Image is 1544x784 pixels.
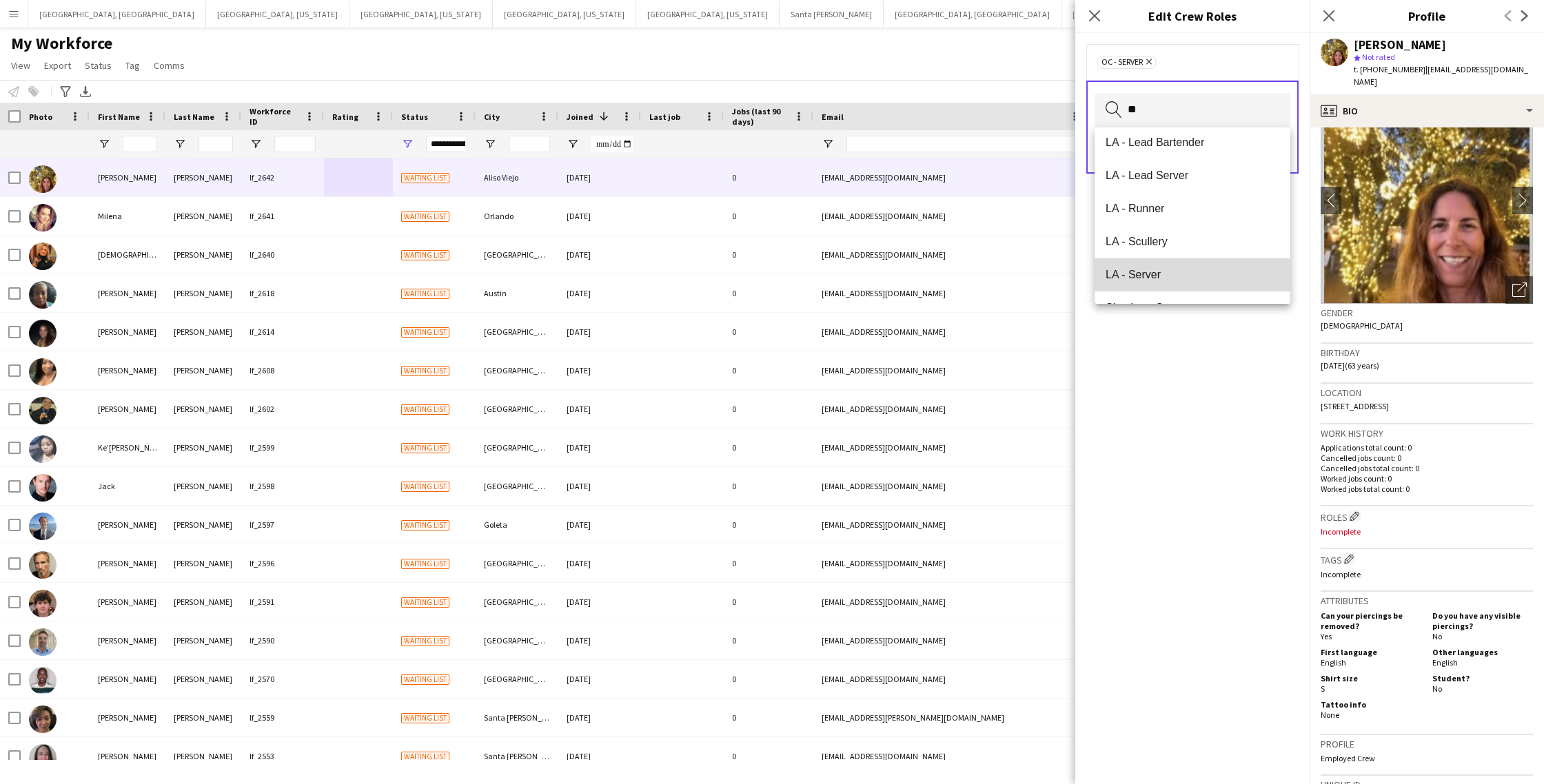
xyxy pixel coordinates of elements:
button: Open Filter Menu [822,138,834,150]
div: [EMAIL_ADDRESS][DOMAIN_NAME] [813,274,1089,312]
span: Photo [29,112,52,122]
button: [GEOGRAPHIC_DATA], [US_STATE] [206,1,349,28]
div: [DATE] [558,660,641,698]
span: Last Name [174,112,214,122]
div: [DATE] [558,506,641,544]
img: Melissa Geremia [29,358,57,386]
div: lf_2640 [241,236,324,274]
span: LA - Server [1106,268,1279,281]
span: LA - Scullery [1106,235,1279,248]
div: [PERSON_NAME] [90,506,165,544]
div: [PERSON_NAME] [165,390,241,428]
span: [DEMOGRAPHIC_DATA] [1321,320,1403,331]
div: [EMAIL_ADDRESS][DOMAIN_NAME] [813,390,1089,428]
div: [EMAIL_ADDRESS][DOMAIN_NAME] [813,429,1089,466]
input: City Filter Input [509,136,550,152]
div: lf_2602 [241,390,324,428]
div: Aliso Viejo [476,158,558,196]
div: [EMAIL_ADDRESS][DOMAIN_NAME] [813,583,1089,621]
div: Austin [476,274,558,312]
div: 0 [724,621,813,659]
img: Mollie Phillips [29,744,57,772]
div: [PERSON_NAME] [90,158,165,196]
h3: Birthday [1321,347,1533,359]
div: Santa [PERSON_NAME] [476,737,558,775]
div: Goleta [476,506,558,544]
div: [DATE] [558,197,641,235]
div: Milena [90,197,165,235]
div: [DATE] [558,274,641,312]
div: [GEOGRAPHIC_DATA] [476,236,558,274]
span: None [1321,710,1339,720]
div: lf_2599 [241,429,324,466]
div: 0 [724,544,813,582]
button: [GEOGRAPHIC_DATA], [US_STATE] [349,1,493,28]
div: Open photos pop-in [1505,276,1533,304]
input: Workforce ID Filter Input [274,136,316,152]
span: Waiting list [401,327,449,338]
a: Status [79,56,117,74]
span: Waiting list [401,674,449,685]
div: [PERSON_NAME] [90,313,165,351]
a: Comms [148,56,190,74]
div: [PERSON_NAME] [90,621,165,659]
span: Yes [1321,631,1332,641]
div: [PERSON_NAME] [165,660,241,698]
img: Margo Clinkenbeard [29,165,57,193]
div: 0 [724,236,813,274]
div: [EMAIL_ADDRESS][DOMAIN_NAME] [813,660,1089,698]
p: Cancelled jobs count: 0 [1321,453,1533,463]
div: 0 [724,583,813,621]
p: Worked jobs count: 0 [1321,473,1533,484]
img: Iman Girgis [29,243,57,270]
div: 0 [724,274,813,312]
div: [PERSON_NAME] [165,313,241,351]
span: Email [822,112,844,122]
img: James Zheng [29,397,57,424]
span: Waiting list [401,250,449,260]
h5: First language [1321,647,1421,657]
span: Status [401,112,428,122]
div: [PERSON_NAME] [90,351,165,389]
div: 0 [724,197,813,235]
div: [DATE] [558,699,641,736]
p: Applications total count: 0 [1321,442,1533,453]
div: [DATE] [558,583,641,621]
span: Workforce ID [250,106,299,127]
div: 0 [724,351,813,389]
div: [GEOGRAPHIC_DATA] [476,583,558,621]
div: Ke’[PERSON_NAME] [90,429,165,466]
span: Waiting list [401,289,449,299]
button: [GEOGRAPHIC_DATA], [GEOGRAPHIC_DATA] [884,1,1061,28]
button: [GEOGRAPHIC_DATA], [US_STATE] [636,1,780,28]
button: [GEOGRAPHIC_DATA], [US_STATE] [493,1,636,28]
img: Jack Schoeberl [29,474,57,502]
span: [STREET_ADDRESS] [1321,401,1389,411]
div: lf_2596 [241,544,324,582]
div: [DEMOGRAPHIC_DATA] [90,236,165,274]
div: 0 [724,158,813,196]
img: Ke’Marrah Halcomb [29,435,57,463]
p: Cancelled jobs total count: 0 [1321,463,1533,473]
input: Email Filter Input [846,136,1081,152]
h5: Student? [1432,673,1533,683]
button: Open Filter Menu [484,138,496,150]
div: [PERSON_NAME] [90,660,165,698]
img: Gia Winters [29,705,57,733]
div: 0 [724,390,813,428]
div: lf_2598 [241,467,324,505]
span: Waiting list [401,713,449,723]
div: lf_2559 [241,699,324,736]
div: 0 [724,313,813,351]
img: Marjory Gregory [29,281,57,309]
h3: Profile [1310,7,1544,25]
button: Open Filter Menu [401,138,414,150]
span: No [1432,683,1442,694]
div: [PERSON_NAME] [165,583,241,621]
div: [DATE] [558,313,641,351]
h3: Attributes [1321,595,1533,607]
div: [EMAIL_ADDRESS][DOMAIN_NAME] [813,313,1089,351]
div: lf_2614 [241,313,324,351]
div: [GEOGRAPHIC_DATA] [476,467,558,505]
div: [PERSON_NAME] [90,737,165,775]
